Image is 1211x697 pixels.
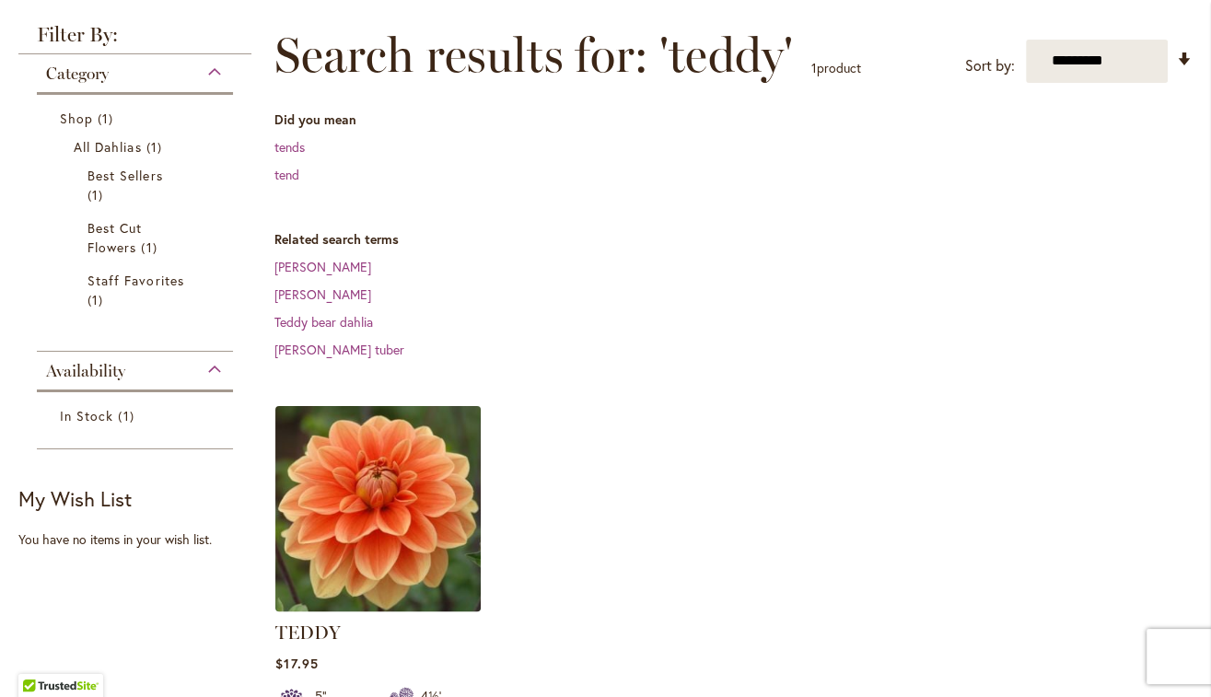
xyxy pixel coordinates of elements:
img: Teddy [271,401,486,616]
span: In Stock [60,407,113,424]
span: 1 [141,238,161,257]
a: [PERSON_NAME] tuber [274,341,404,358]
span: 1 [118,406,138,425]
a: [PERSON_NAME] [274,258,371,275]
span: All Dahlias [74,138,142,156]
span: 1 [810,59,816,76]
span: Best Cut Flowers [87,219,142,256]
a: Staff Favorites [87,271,187,309]
span: Availability [46,361,125,381]
span: Search results for: 'teddy' [274,28,792,83]
a: All Dahlias [74,137,201,157]
span: Best Sellers [87,167,163,184]
a: Best Sellers [87,166,187,204]
dt: Related search terms [274,230,1193,249]
a: [PERSON_NAME] [274,285,371,303]
p: product [810,53,860,83]
span: 1 [98,109,118,128]
a: TEDDY [275,621,341,644]
span: 1 [146,137,167,157]
span: Shop [60,110,93,127]
a: tend [274,166,299,183]
span: 1 [87,290,108,309]
label: Sort by: [965,49,1015,83]
strong: My Wish List [18,485,132,512]
iframe: Launch Accessibility Center [14,632,65,683]
span: $17.95 [275,655,318,672]
a: In Stock 1 [60,406,215,425]
a: tends [274,138,305,156]
a: Shop [60,109,215,128]
strong: Filter By: [18,25,251,54]
a: Teddy bear dahlia [274,313,373,331]
span: 1 [87,185,108,204]
a: Teddy [275,598,481,615]
div: You have no items in your wish list. [18,530,263,549]
a: Best Cut Flowers [87,218,187,257]
dt: Did you mean [274,110,1193,129]
span: Category [46,64,109,84]
span: Staff Favorites [87,272,184,289]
